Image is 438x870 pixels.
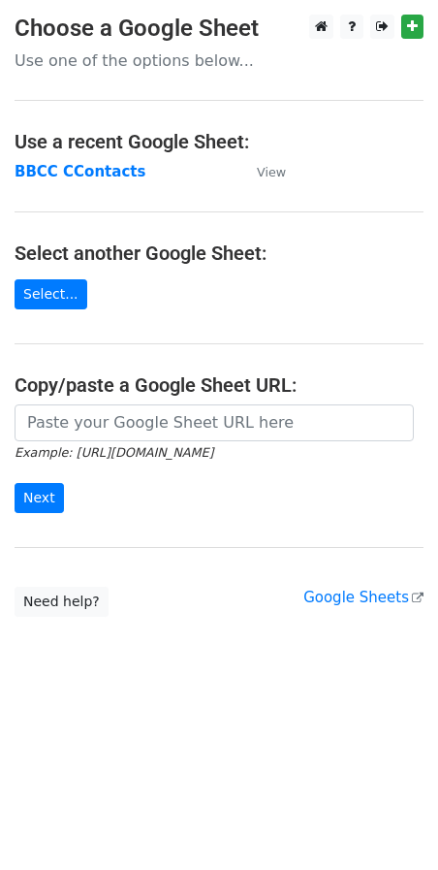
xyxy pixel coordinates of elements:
[303,589,423,606] a: Google Sheets
[15,587,109,617] a: Need help?
[237,163,286,180] a: View
[15,242,423,265] h4: Select another Google Sheet:
[15,373,423,397] h4: Copy/paste a Google Sheet URL:
[15,130,423,153] h4: Use a recent Google Sheet:
[15,279,87,309] a: Select...
[15,15,423,43] h3: Choose a Google Sheet
[15,445,213,460] small: Example: [URL][DOMAIN_NAME]
[15,50,423,71] p: Use one of the options below...
[257,165,286,179] small: View
[341,777,438,870] iframe: Chat Widget
[15,163,145,180] a: BBCC CContacts
[15,404,414,441] input: Paste your Google Sheet URL here
[15,483,64,513] input: Next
